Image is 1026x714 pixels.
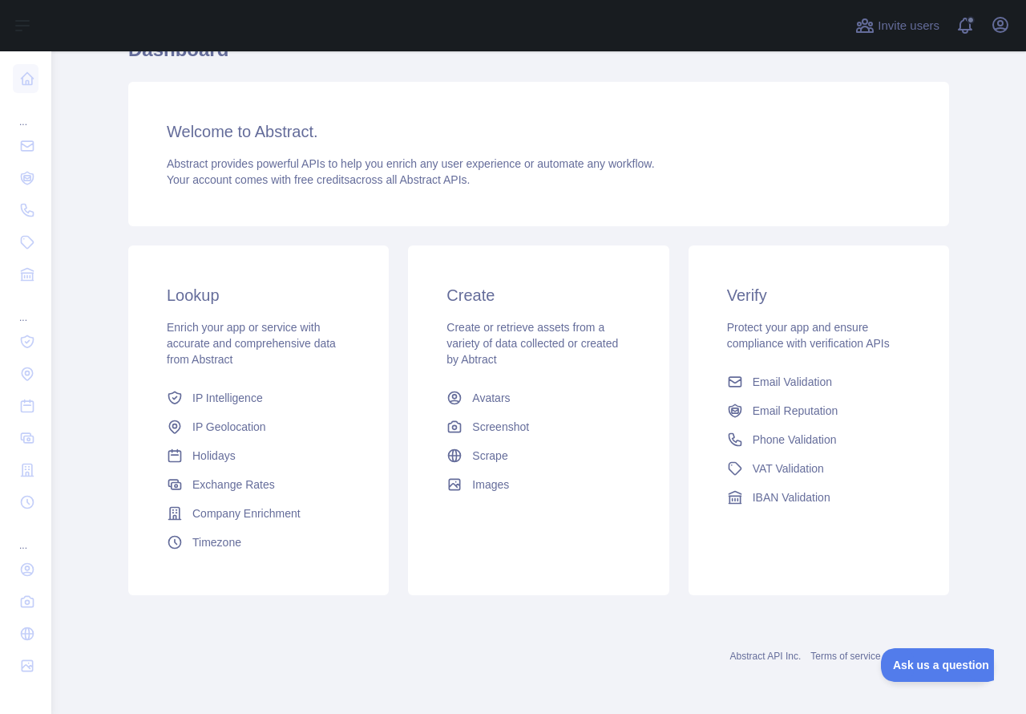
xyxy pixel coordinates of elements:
span: Create or retrieve assets from a variety of data collected or created by Abtract [446,321,618,366]
span: IP Intelligence [192,390,263,406]
span: Company Enrichment [192,505,301,521]
span: Avatars [472,390,510,406]
span: free credits [294,173,349,186]
div: ... [13,520,38,552]
button: Invite users [852,13,943,39]
a: Images [440,470,636,499]
span: Holidays [192,448,236,464]
a: IBAN Validation [721,483,917,512]
h3: Welcome to Abstract. [167,120,911,143]
span: Abstract provides powerful APIs to help you enrich any user experience or automate any workflow. [167,157,655,170]
a: IP Geolocation [160,412,357,441]
h3: Lookup [167,284,350,306]
span: Screenshot [472,419,529,435]
a: Email Validation [721,367,917,396]
span: Phone Validation [753,432,837,448]
div: ... [13,292,38,324]
span: Email Validation [753,374,832,390]
span: Your account comes with across all Abstract APIs. [167,173,470,186]
span: Invite users [878,17,939,35]
a: IP Intelligence [160,383,357,412]
span: IBAN Validation [753,489,830,505]
span: Images [472,477,509,493]
span: VAT Validation [753,460,824,477]
h1: Dashboard [128,37,949,75]
a: Timezone [160,528,357,557]
span: IP Geolocation [192,419,266,435]
a: Email Reputation [721,396,917,425]
a: Holidays [160,441,357,470]
a: Company Enrichment [160,499,357,528]
a: VAT Validation [721,454,917,483]
span: Scrape [472,448,507,464]
h3: Verify [727,284,911,306]
a: Screenshot [440,412,636,441]
span: Enrich your app or service with accurate and comprehensive data from Abstract [167,321,336,366]
span: Timezone [192,534,241,550]
a: Exchange Rates [160,470,357,499]
a: Avatars [440,383,636,412]
a: Scrape [440,441,636,470]
div: ... [13,96,38,128]
span: Exchange Rates [192,477,275,493]
a: Phone Validation [721,425,917,454]
h3: Create [446,284,630,306]
a: Abstract API Inc. [730,651,802,662]
span: Email Reputation [753,403,838,419]
span: Protect your app and ensure compliance with verification APIs [727,321,890,350]
a: Terms of service [810,651,880,662]
iframe: Toggle Customer Support [881,648,994,682]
